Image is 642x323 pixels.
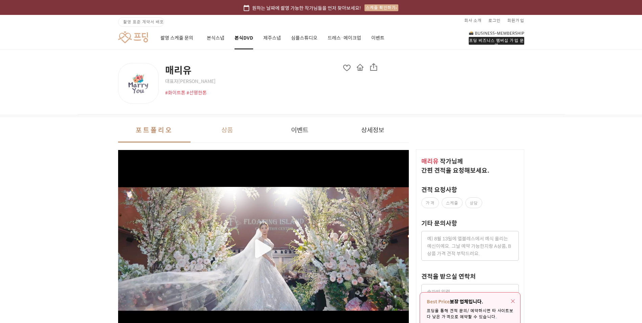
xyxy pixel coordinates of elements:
a: 회원가입 [507,15,524,26]
span: 촬영 표준 계약서 배포 [123,19,164,25]
span: 설정 [105,225,113,230]
a: 로그인 [488,15,501,26]
button: 상세정보 [336,117,409,143]
span: 원하는 날짜에 촬영 가능한 작가님들을 먼저 찾아보세요! [252,4,361,12]
a: 회사 소개 [464,15,482,26]
img: icon-close-red.bbe98f0c.svg [511,299,515,303]
a: 제주스냅 [263,26,281,49]
p: 프딩을 통해 견적 문의/예약하시면 타 사이트보다 낮은 가격으로 예약할 수 있습니다. [427,307,513,320]
label: 가격 [421,197,439,208]
button: 상품 [191,117,263,143]
div: 프딩 비즈니스 멤버십 가입 문의 [469,37,524,45]
input: 숫자만 입력 [421,284,519,299]
button: 포트폴리오 [118,117,191,143]
label: 견적 요청사항 [421,185,457,194]
span: 매리유 [421,156,439,166]
a: 프딩 비즈니스 멤버십 가입 문의 [469,30,524,45]
a: 설정 [87,215,130,232]
a: 본식DVD [235,26,253,49]
span: 대표자 [PERSON_NAME] [165,78,378,84]
p: 보장 업체입니다. [427,298,513,305]
strong: Best Price [427,298,450,305]
span: #화이트톤 #선명한톤 [165,89,207,96]
button: 이벤트 [263,117,336,143]
label: 견적을 받으실 연락처 [421,272,476,281]
div: 스케줄 확인하기 [364,4,398,11]
span: 매리유 [165,63,378,77]
span: 작가 님께 간편 견적을 요청해보세요. [421,156,489,175]
a: 대화 [45,215,87,232]
a: 심플스튜디오 [291,26,317,49]
a: 드레스·메이크업 [328,26,361,49]
a: 본식스냅 [207,26,224,49]
a: 홈 [2,215,45,232]
a: 이벤트 [371,26,384,49]
label: 기타 문의사항 [421,218,457,228]
label: 스케줄 [442,197,463,208]
a: 촬영 표준 계약서 배포 [118,17,164,27]
label: 상담 [465,197,482,208]
span: 대화 [62,225,70,231]
span: 홈 [21,225,25,230]
a: 촬영 스케줄 문의 [160,26,197,49]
